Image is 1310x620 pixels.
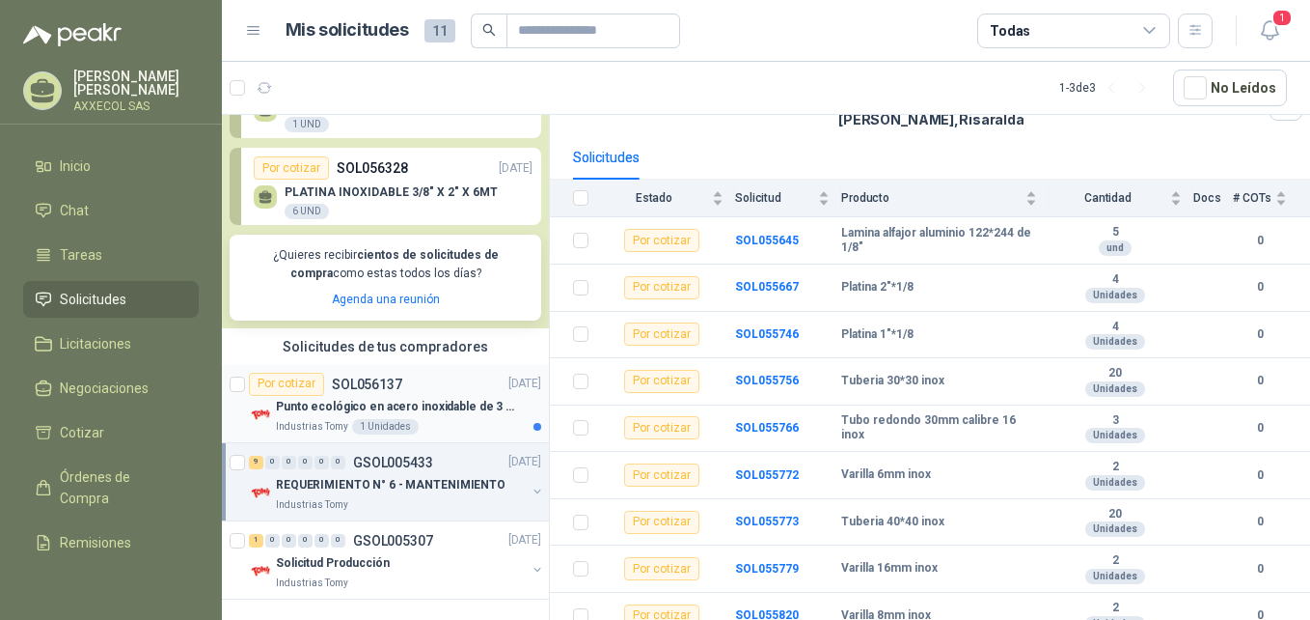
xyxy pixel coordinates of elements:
[1233,232,1287,250] b: 0
[298,534,313,548] div: 0
[222,365,549,443] a: Por cotizarSOL056137[DATE] Company LogoPunto ecológico en acero inoxidable de 3 puestos, con capa...
[353,456,433,469] p: GSOL005433
[499,159,532,178] p: [DATE]
[1252,14,1287,48] button: 1
[23,148,199,184] a: Inicio
[1233,372,1287,390] b: 0
[735,234,799,247] a: SOL055645
[841,180,1049,217] th: Producto
[276,398,516,416] p: Punto ecológico en acero inoxidable de 3 puestos, con capacidad para 121L cada división.
[841,467,931,483] b: Varilla 6mm inox
[735,191,814,205] span: Solicitud
[735,374,799,387] a: SOL055756
[990,20,1030,42] div: Todas
[508,375,541,393] p: [DATE]
[23,524,199,561] a: Remisiones
[841,226,1037,256] b: Lamina alfajor aluminio 122*244 de 1/8"
[230,148,541,225] a: Por cotizarSOL056328[DATE] PLATINA INOXIDABLE 3/8" X 2" X 6MT6 UND
[265,456,280,469] div: 0
[314,456,329,469] div: 0
[1049,180,1193,217] th: Cantidad
[735,421,799,435] a: SOL055766
[23,459,199,517] a: Órdenes de Compra
[60,333,131,354] span: Licitaciones
[1049,191,1166,205] span: Cantidad
[249,534,263,548] div: 1
[1085,521,1145,537] div: Unidades
[1049,553,1182,569] b: 2
[60,289,126,310] span: Solicitudes
[573,147,640,168] div: Solicitudes
[73,100,199,112] p: AXXECOL SAS
[23,281,199,318] a: Solicitudes
[1193,180,1233,217] th: Docs
[249,529,545,591] a: 1 0 0 0 0 0 GSOL005307[DATE] Company LogoSolicitud ProducciónIndustrias Tomy
[1233,560,1287,578] b: 0
[60,244,102,266] span: Tareas
[1085,475,1145,491] div: Unidades
[331,456,345,469] div: 0
[1271,9,1293,27] span: 1
[290,248,499,280] b: cientos de solicitudes de compra
[735,468,799,482] a: SOL055772
[249,482,272,505] img: Company Logo
[60,532,131,553] span: Remisiones
[1085,334,1145,350] div: Unidades
[337,157,408,179] p: SOL056328
[73,70,199,97] p: [PERSON_NAME] [PERSON_NAME]
[249,456,263,469] div: 9
[624,229,699,252] div: Por cotizar
[276,576,348,591] p: Industrias Tomy
[841,191,1022,205] span: Producto
[841,280,914,296] b: Platina 2"*1/8
[482,23,496,37] span: search
[332,293,440,306] a: Agenda una reunión
[735,280,799,294] a: SOL055667
[841,561,938,577] b: Varilla 16mm inox
[23,237,199,273] a: Tareas
[249,451,545,513] a: 9 0 0 0 0 0 GSOL005433[DATE] Company LogoREQUERIMIENTO N° 6 - MANTENIMIENTOIndustrias Tomy
[23,23,122,46] img: Logo peakr
[1085,569,1145,584] div: Unidades
[1049,225,1182,240] b: 5
[1085,381,1145,397] div: Unidades
[624,370,699,393] div: Por cotizar
[624,416,699,439] div: Por cotizar
[1233,419,1287,437] b: 0
[1049,601,1182,616] b: 2
[222,328,549,365] div: Solicitudes de tus compradores
[332,378,402,391] p: SOL056137
[276,476,505,494] p: REQUERIMIENTO N° 6 - MANTENIMIENTO
[249,560,272,583] img: Company Logo
[1049,460,1182,475] b: 2
[60,200,89,221] span: Chat
[1049,272,1182,288] b: 4
[841,374,944,389] b: Tuberia 30*30 inox
[735,180,841,217] th: Solicitud
[331,534,345,548] div: 0
[352,419,419,435] div: 1 Unidades
[600,191,708,205] span: Estado
[735,562,799,576] b: SOL055779
[285,204,329,219] div: 6 UND
[286,16,409,44] h1: Mis solicitudes
[285,185,498,199] p: PLATINA INOXIDABLE 3/8" X 2" X 6MT
[276,497,348,513] p: Industrias Tomy
[1049,413,1182,429] b: 3
[285,117,329,132] div: 1 UND
[624,511,699,534] div: Por cotizar
[1049,320,1182,335] b: 4
[60,378,149,399] span: Negociaciones
[1233,278,1287,296] b: 0
[23,370,199,407] a: Negociaciones
[841,515,944,530] b: Tuberia 40*40 inox
[276,554,390,573] p: Solicitud Producción
[1173,70,1287,106] button: No Leídos
[735,515,799,528] a: SOL055773
[600,180,735,217] th: Estado
[1085,288,1145,303] div: Unidades
[1233,325,1287,344] b: 0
